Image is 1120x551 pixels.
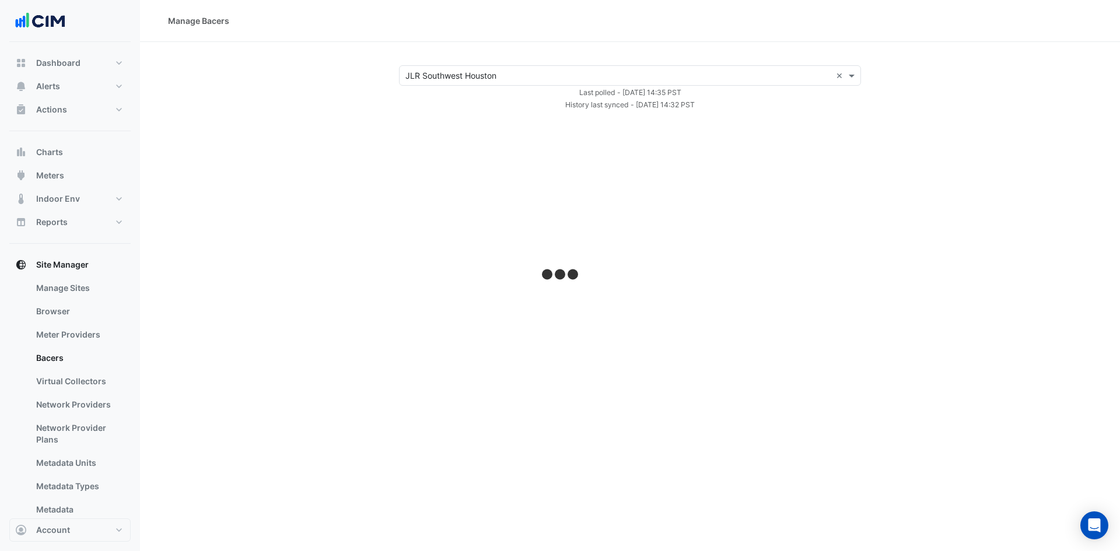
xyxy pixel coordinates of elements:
[36,170,64,181] span: Meters
[15,259,27,271] app-icon: Site Manager
[27,451,131,475] a: Metadata Units
[36,193,80,205] span: Indoor Env
[27,393,131,416] a: Network Providers
[565,100,695,109] small: Tue 30-Sep-2025 01:32 CDT
[27,370,131,393] a: Virtual Collectors
[9,98,131,121] button: Actions
[9,51,131,75] button: Dashboard
[9,75,131,98] button: Alerts
[27,475,131,498] a: Metadata Types
[15,57,27,69] app-icon: Dashboard
[36,216,68,228] span: Reports
[36,104,67,115] span: Actions
[27,416,131,451] a: Network Provider Plans
[27,498,131,521] a: Metadata
[36,259,89,271] span: Site Manager
[27,276,131,300] a: Manage Sites
[1080,511,1108,539] div: Open Intercom Messenger
[9,253,131,276] button: Site Manager
[36,146,63,158] span: Charts
[15,80,27,92] app-icon: Alerts
[836,69,846,82] span: Clear
[9,187,131,210] button: Indoor Env
[579,88,681,97] small: Tue 30-Sep-2025 01:35 CDT
[9,141,131,164] button: Charts
[27,300,131,323] a: Browser
[15,170,27,181] app-icon: Meters
[15,216,27,228] app-icon: Reports
[15,104,27,115] app-icon: Actions
[27,346,131,370] a: Bacers
[15,193,27,205] app-icon: Indoor Env
[36,57,80,69] span: Dashboard
[9,518,131,542] button: Account
[15,146,27,158] app-icon: Charts
[27,323,131,346] a: Meter Providers
[36,524,70,536] span: Account
[9,164,131,187] button: Meters
[36,80,60,92] span: Alerts
[168,15,229,27] div: Manage Bacers
[9,210,131,234] button: Reports
[14,9,66,33] img: Company Logo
